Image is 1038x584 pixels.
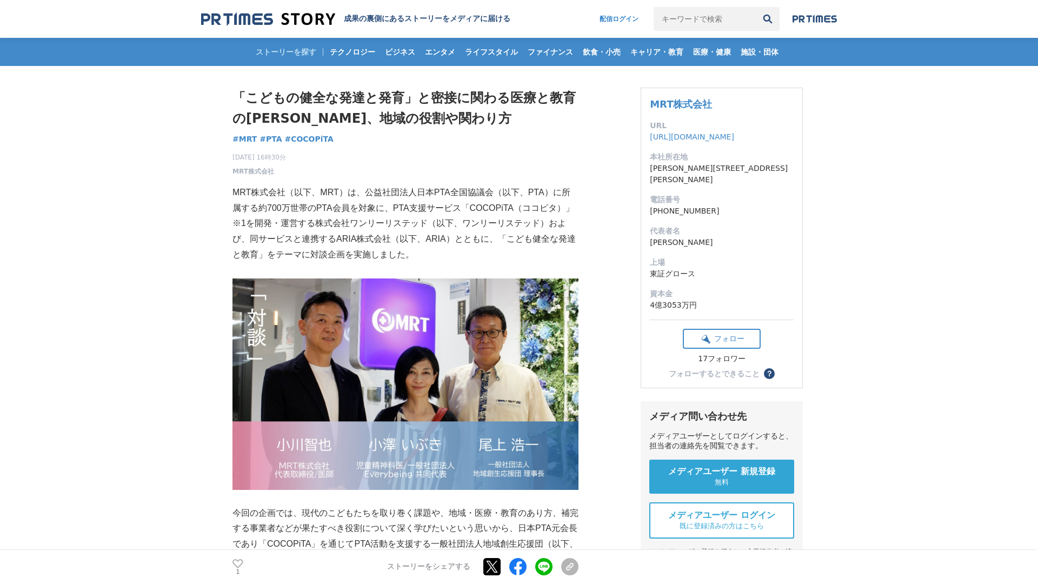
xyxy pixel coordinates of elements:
dt: 上場 [650,257,794,268]
a: #MRT [232,134,257,145]
dd: [PHONE_NUMBER] [650,205,794,217]
span: メディアユーザー 新規登録 [668,466,775,477]
span: 既に登録済みの方はこちら [680,521,764,531]
dd: [PERSON_NAME] [650,237,794,248]
span: #MRT [232,134,257,144]
span: エンタメ [421,47,460,57]
span: ビジネス [381,47,420,57]
dt: 資本金 [650,288,794,300]
div: メディア問い合わせ先 [649,410,794,423]
span: メディアユーザー ログイン [668,510,775,521]
a: 飲食・小売 [578,38,625,66]
span: ファイナンス [523,47,577,57]
span: [DATE] 16時30分 [232,152,286,162]
a: [URL][DOMAIN_NAME] [650,132,734,141]
h1: 「こどもの健全な発達と発育」と密接に関わる医療と教育の[PERSON_NAME]、地域の役割や関わり方 [232,88,578,129]
p: 1 [232,569,243,575]
a: 施設・団体 [736,38,783,66]
p: MRT株式会社（以下、MRT）は、公益社団法人日本PTA全国協議会（以下、PTA）に所属する約700万世帯のPTA会員を対象に、PTA支援サービス「COCOPiTA（ココピタ）」※1を開発・運営... [232,185,578,263]
a: メディアユーザー ログイン 既に登録済みの方はこちら [649,502,794,539]
dd: 東証グロース [650,268,794,280]
span: ライフスタイル [461,47,522,57]
a: ファイナンス [523,38,577,66]
span: 施設・団体 [736,47,783,57]
div: 17フォロワー [683,354,761,364]
span: 無料 [715,477,729,487]
a: #COCOPiTA [284,134,333,145]
dt: 代表者名 [650,225,794,237]
dt: 電話番号 [650,194,794,205]
span: ？ [766,370,773,377]
a: MRT株式会社 [232,167,274,176]
a: ビジネス [381,38,420,66]
h2: 成果の裏側にあるストーリーをメディアに届ける [344,14,510,24]
img: prtimes [793,15,837,23]
span: #COCOPiTA [284,134,333,144]
a: エンタメ [421,38,460,66]
div: フォローするとできること [669,370,760,377]
dd: 4億3053万円 [650,300,794,311]
span: テクノロジー [325,47,380,57]
img: thumbnail_c016afb0-a3fc-11f0-9f5b-035ce1f67d4d.png [232,278,578,490]
dt: 本社所在地 [650,151,794,163]
a: ライフスタイル [461,38,522,66]
input: キーワードで検索 [654,7,756,31]
span: キャリア・教育 [626,47,688,57]
a: 医療・健康 [689,38,735,66]
span: 医療・健康 [689,47,735,57]
div: メディアユーザーとしてログインすると、担当者の連絡先を閲覧できます。 [649,432,794,451]
span: #PTA [259,134,282,144]
button: フォロー [683,329,761,349]
p: ストーリーをシェアする [387,562,470,572]
a: MRT株式会社 [650,98,712,110]
img: 成果の裏側にあるストーリーをメディアに届ける [201,12,335,26]
span: 飲食・小売 [578,47,625,57]
button: ？ [764,368,775,379]
a: #PTA [259,134,282,145]
a: キャリア・教育 [626,38,688,66]
a: メディアユーザー 新規登録 無料 [649,460,794,494]
a: 成果の裏側にあるストーリーをメディアに届ける 成果の裏側にあるストーリーをメディアに届ける [201,12,510,26]
dt: URL [650,120,794,131]
a: 配信ログイン [589,7,649,31]
button: 検索 [756,7,780,31]
dd: [PERSON_NAME][STREET_ADDRESS][PERSON_NAME] [650,163,794,185]
a: テクノロジー [325,38,380,66]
